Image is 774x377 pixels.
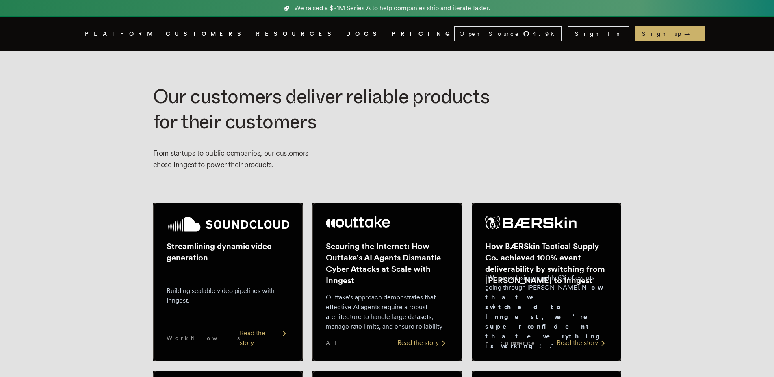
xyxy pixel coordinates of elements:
a: Sign up [635,26,705,41]
div: Read the story [397,338,449,348]
p: "We were losing roughly 6% of events going through [PERSON_NAME]. ." [485,273,608,351]
button: RESOURCES [256,29,336,39]
h2: How BÆRSkin Tactical Supply Co. achieved 100% event deliverability by switching from [PERSON_NAME... [485,240,608,286]
nav: Global [62,17,712,51]
div: Read the story [557,338,608,348]
div: Read the story [240,328,289,348]
p: From startups to public companies, our customers chose Inngest to power their products. [153,147,309,170]
span: deliver reliable products for their customers [153,84,490,133]
a: DOCS [346,29,382,39]
span: We raised a $21M Series A to help companies ship and iterate faster. [294,3,490,13]
img: Outtake [326,216,390,227]
span: 4.9 K [533,30,559,38]
a: BÆRSkin Tactical Supply Co. logoHow BÆRSkin Tactical Supply Co. achieved 100% event deliverabilit... [472,203,621,361]
a: CUSTOMERS [166,29,246,39]
h1: Our customers [153,84,491,134]
button: PLATFORM [85,29,156,39]
a: Outtake logoSecuring the Internet: How Outtake's AI Agents Dismantle Cyber Attacks at Scale with ... [312,203,462,361]
span: → [684,30,698,38]
span: AI [326,339,344,347]
img: BÆRSkin Tactical Supply Co. [485,216,577,229]
a: SoundCloud logoStreamlining dynamic video generationBuilding scalable video pipelines with Innges... [153,203,303,361]
p: Outtake's approach demonstrates that effective AI agents require a robust architecture to handle ... [326,292,449,331]
span: E-commerce [485,339,536,347]
a: Sign In [568,26,629,41]
h2: Securing the Internet: How Outtake's AI Agents Dismantle Cyber Attacks at Scale with Inngest [326,240,449,286]
h2: Streamlining dynamic video generation [167,240,289,263]
strong: Now that we switched to Inngest, we're super confident that everything is working! [485,284,606,350]
p: Building scalable video pipelines with Inngest. [167,286,289,305]
a: PRICING [392,29,454,39]
span: Workflows [167,334,240,342]
img: SoundCloud [167,216,289,232]
span: Open Source [460,30,520,38]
